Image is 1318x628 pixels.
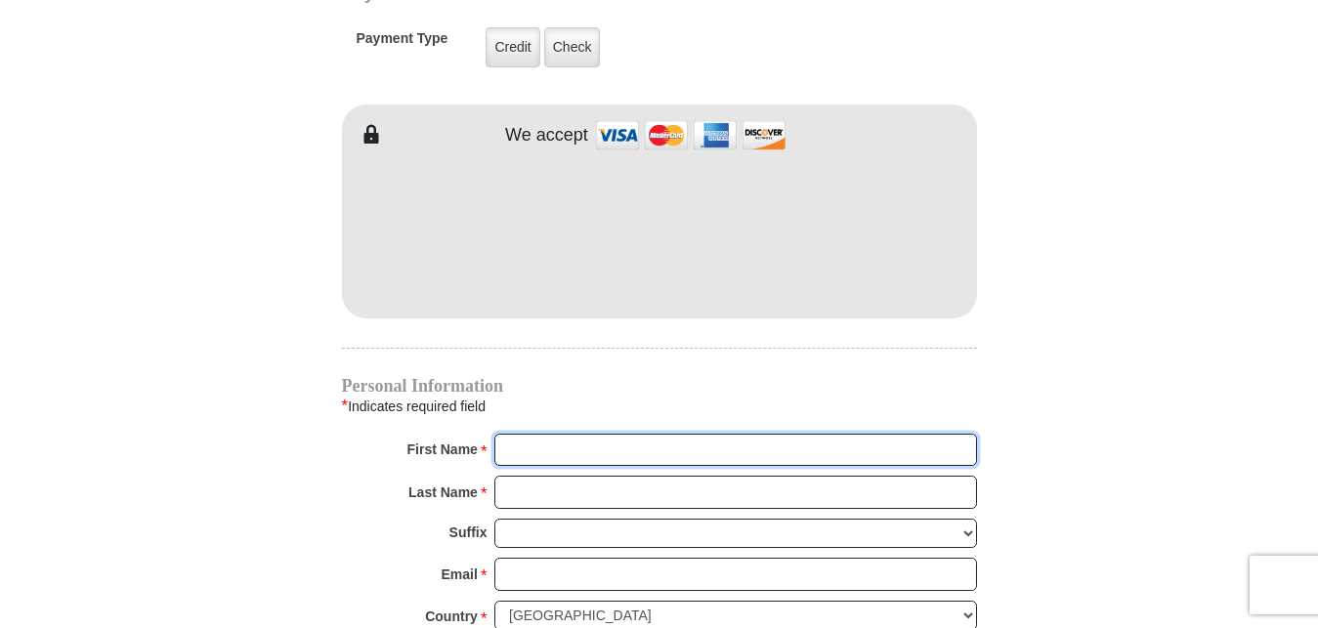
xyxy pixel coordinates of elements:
strong: Suffix [449,519,488,546]
strong: Email [442,561,478,588]
label: Credit [486,27,539,67]
h4: Personal Information [342,378,977,394]
label: Check [544,27,601,67]
strong: First Name [407,436,478,463]
strong: Last Name [408,479,478,506]
h5: Payment Type [357,30,448,57]
img: credit cards accepted [593,114,788,156]
h4: We accept [505,125,588,147]
div: Indicates required field [342,394,977,419]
